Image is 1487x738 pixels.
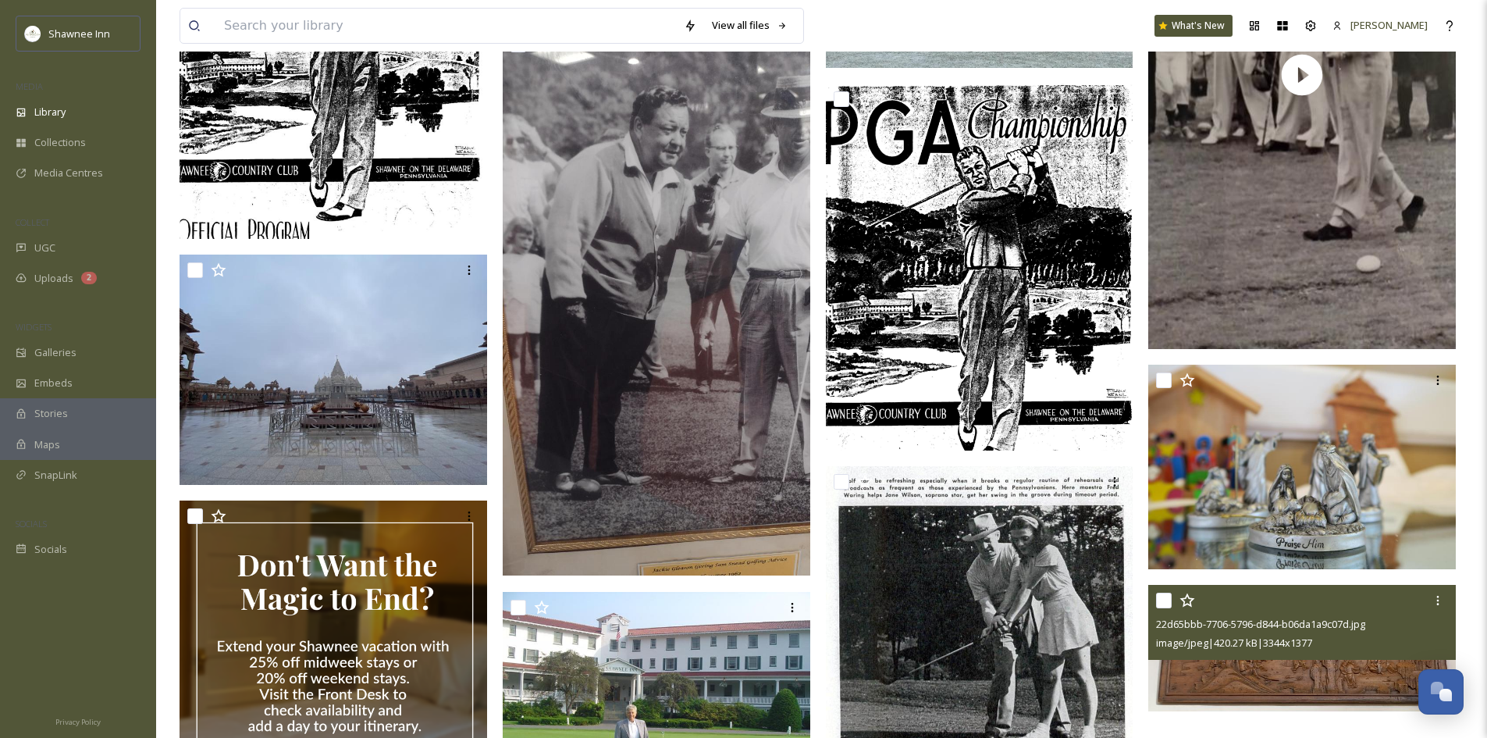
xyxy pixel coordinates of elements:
[1418,669,1464,715] button: Open Chat
[81,272,97,284] div: 2
[34,376,73,390] span: Embeds
[55,717,101,727] span: Privacy Policy
[34,166,103,180] span: Media Centres
[1148,365,1456,570] img: IMG_3598.JPG
[34,241,55,255] span: UGC
[216,9,676,43] input: Search your library
[180,255,487,486] img: IMG_5638.jpeg
[1154,15,1233,37] a: What's New
[16,518,47,529] span: SOCIALS
[503,29,810,576] img: IMG_20240817_154731480.jpg
[16,216,49,228] span: COLLECT
[48,27,110,41] span: Shawnee Inn
[55,711,101,730] a: Privacy Policy
[34,437,60,452] span: Maps
[826,84,1133,451] img: edited-1938 PGA.jpg
[704,10,795,41] a: View all files
[34,135,86,150] span: Collections
[34,406,68,421] span: Stories
[1350,18,1428,32] span: [PERSON_NAME]
[34,345,76,360] span: Galleries
[34,271,73,286] span: Uploads
[16,321,52,333] span: WIDGETS
[25,26,41,41] img: shawnee-300x300.jpg
[34,542,67,557] span: Socials
[34,468,77,483] span: SnapLink
[1156,636,1312,650] span: image/jpeg | 420.27 kB | 3344 x 1377
[1325,10,1435,41] a: [PERSON_NAME]
[16,80,43,92] span: MEDIA
[1156,617,1365,631] span: 22d65bbb-7706-5796-d844-b06da1a9c07d.jpg
[34,105,66,119] span: Library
